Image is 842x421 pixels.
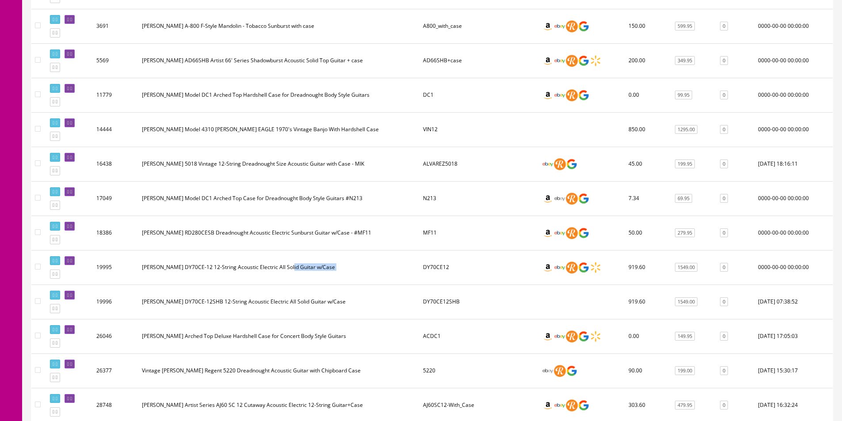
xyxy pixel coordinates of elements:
[419,112,538,147] td: VIN12
[675,22,695,31] a: 599.95
[720,366,728,375] a: 0
[93,250,138,284] td: 19995
[578,330,590,342] img: google_shopping
[419,284,538,319] td: DY70CE12SHB
[625,284,669,319] td: 919.60
[720,297,728,307] a: 0
[93,112,138,147] td: 14444
[590,262,602,273] img: walmart
[419,181,538,216] td: N213
[720,22,728,31] a: 0
[138,319,419,353] td: Alvarez Arched Top Deluxe Hardshell Case for Concert Body Style Guitars
[554,330,566,342] img: ebay
[138,9,419,43] td: Alvarez A-800 F-Style Mandolin - Tobacco Sunburst with case
[675,194,692,203] a: 69.95
[590,55,602,67] img: walmart
[754,112,833,147] td: 0000-00-00 00:00:00
[625,319,669,353] td: 0.00
[625,353,669,388] td: 90.00
[542,262,554,273] img: amazon
[754,216,833,250] td: 0000-00-00 00:00:00
[93,319,138,353] td: 26046
[419,250,538,284] td: DY70CE12
[138,181,419,216] td: Alvarez Model DC1 Arched Top Case for Dreadnought Body Style Guitars #N213
[419,216,538,250] td: MF11
[720,332,728,341] a: 0
[566,262,578,273] img: reverb
[754,43,833,78] td: 0000-00-00 00:00:00
[93,216,138,250] td: 18386
[675,297,697,307] a: 1549.00
[625,216,669,250] td: 50.00
[138,147,419,181] td: Alvarez 5018 Vintage 12-String Dreadnought Size Acoustic Guitar with Case - MIK
[675,228,695,238] a: 279.95
[720,194,728,203] a: 0
[138,353,419,388] td: Vintage Alvarez Regent 5220 Dreadnought Acoustic Guitar with Chipboard Case
[554,399,566,411] img: ebay
[419,353,538,388] td: 5220
[578,399,590,411] img: google_shopping
[419,319,538,353] td: ACDC1
[720,56,728,65] a: 0
[138,78,419,112] td: Alvarez Model DC1 Arched Top Hardshell Case for Dreadnought Body Style Guitars
[542,20,554,32] img: amazon
[675,263,697,272] a: 1549.00
[720,228,728,238] a: 0
[754,250,833,284] td: 0000-00-00 00:00:00
[554,262,566,273] img: ebay
[566,227,578,239] img: reverb
[675,159,695,169] a: 199.95
[578,262,590,273] img: google_shopping
[754,319,833,353] td: 2021-01-27 17:05:03
[566,193,578,205] img: reverb
[542,399,554,411] img: amazon
[754,181,833,216] td: 0000-00-00 00:00:00
[554,158,566,170] img: reverb
[419,147,538,181] td: ALVAREZ5018
[138,250,419,284] td: Alvarez Yairi DY70CE-12 12-String Acoustic Electric All Solid Guitar w/Case
[93,78,138,112] td: 11779
[754,284,833,319] td: 2019-05-16 07:38:52
[93,284,138,319] td: 19996
[578,55,590,67] img: google_shopping
[566,55,578,67] img: reverb
[566,158,578,170] img: google_shopping
[554,55,566,67] img: ebay
[625,250,669,284] td: 919.60
[566,20,578,32] img: reverb
[542,55,554,67] img: amazon
[542,193,554,205] img: amazon
[554,89,566,101] img: ebay
[720,159,728,169] a: 0
[675,366,695,375] a: 199.00
[566,399,578,411] img: reverb
[542,330,554,342] img: amazon
[578,89,590,101] img: google_shopping
[542,89,554,101] img: amazon
[578,20,590,32] img: google_shopping
[138,43,419,78] td: Alvarez AD66SHB Artist 66' Series Shadowburst Acoustic Solid Top Guitar + case
[720,263,728,272] a: 0
[93,181,138,216] td: 17049
[754,9,833,43] td: 0000-00-00 00:00:00
[754,78,833,112] td: 0000-00-00 00:00:00
[625,78,669,112] td: 0.00
[625,112,669,147] td: 850.00
[419,43,538,78] td: AD66SHB+case
[554,365,566,377] img: reverb
[625,181,669,216] td: 7.34
[566,330,578,342] img: reverb
[625,147,669,181] td: 45.00
[675,56,695,65] a: 349.95
[93,353,138,388] td: 26377
[720,401,728,410] a: 0
[93,9,138,43] td: 3691
[542,158,554,170] img: ebay
[542,365,554,377] img: ebay
[138,112,419,147] td: Alvarez Yairi Model 4310 WHYTE EAGLE 1970's Vintage Banjo With Hardshell Case
[419,78,538,112] td: DC1
[93,147,138,181] td: 16438
[754,353,833,388] td: 2021-03-09 15:30:17
[566,89,578,101] img: reverb
[625,43,669,78] td: 200.00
